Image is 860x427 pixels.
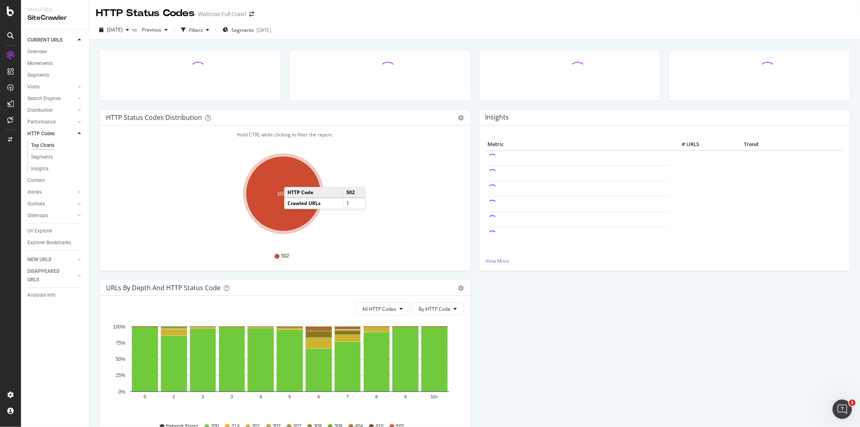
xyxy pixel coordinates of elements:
[346,395,349,400] text: 7
[344,188,365,198] td: 502
[27,211,75,220] a: Sitemaps
[27,94,75,103] a: Search Engines
[27,176,45,185] div: Content
[27,200,45,208] div: Outlinks
[106,113,202,121] div: HTTP Status Codes Distribution
[27,59,83,68] a: Movements
[106,322,460,415] svg: A chart.
[27,130,55,138] div: HTTP Codes
[260,395,262,400] text: 4
[27,176,83,185] a: Content
[27,36,62,44] div: CURRENT URLS
[31,141,83,150] a: Top Charts
[412,302,464,315] button: By HTTP Code
[27,71,49,80] div: Segments
[27,59,53,68] div: Movements
[27,188,75,197] a: Inlinks
[27,48,47,56] div: Overview
[96,23,132,36] button: [DATE]
[277,191,290,197] text: 100%
[27,13,83,23] div: SiteCrawler
[132,26,139,33] span: vs
[27,200,75,208] a: Outlinks
[31,141,54,150] div: Top Charts
[27,291,83,299] a: Analysis Info
[27,106,75,115] a: Distribution
[27,48,83,56] a: Overview
[27,71,83,80] a: Segments
[139,26,161,33] span: Previous
[404,395,407,400] text: 9
[31,165,83,173] a: Insights
[107,26,123,33] span: 2025 Aug. 30th
[119,389,126,395] text: 0%
[485,112,509,123] h4: Insights
[189,27,203,33] div: Filters
[27,255,51,264] div: NEW URLS
[31,153,83,161] a: Segments
[31,153,53,161] div: Segments
[375,395,378,400] text: 8
[458,285,464,291] div: gear
[256,27,271,33] div: [DATE]
[31,165,48,173] div: Insights
[178,23,212,36] button: Filters
[249,11,254,17] div: arrow-right-arrow-left
[849,400,856,406] span: 1
[113,324,125,330] text: 100%
[27,83,75,91] a: Visits
[27,118,75,126] a: Performance
[669,138,701,151] th: # URLS
[486,138,669,151] th: Metric
[198,10,246,18] div: Waitrose Full Crawl
[116,340,125,346] text: 75%
[344,198,365,209] td: 1
[431,395,438,400] text: 10+
[27,255,75,264] a: NEW URLS
[27,118,56,126] div: Performance
[288,395,291,400] text: 5
[27,36,75,44] a: CURRENT URLS
[106,151,460,245] svg: A chart.
[231,395,233,400] text: 3
[27,227,52,235] div: Url Explorer
[27,106,53,115] div: Distribution
[173,395,175,400] text: 1
[362,306,397,312] span: All HTTP Codes
[458,115,464,121] div: gear
[27,239,71,247] div: Explorer Bookmarks
[231,27,254,33] span: Segments
[27,267,75,284] a: DISAPPEARED URLS
[281,253,289,260] span: 502
[27,130,75,138] a: HTTP Codes
[701,138,801,151] th: Trend
[486,257,844,264] a: View More
[116,373,125,379] text: 25%
[285,188,344,198] td: HTTP Code
[27,83,40,91] div: Visits
[139,23,171,36] button: Previous
[833,400,852,419] iframe: Intercom live chat
[202,395,204,400] text: 2
[285,198,344,209] td: Crawled URLs
[27,211,48,220] div: Sitemaps
[27,291,56,299] div: Analysis Info
[144,395,146,400] text: 0
[317,395,320,400] text: 6
[27,239,83,247] a: Explorer Bookmarks
[27,267,68,284] div: DISAPPEARED URLS
[219,23,274,36] button: Segments[DATE]
[106,284,221,292] div: URLs by Depth and HTTP Status Code
[96,6,195,20] div: HTTP Status Codes
[116,356,125,362] text: 50%
[27,227,83,235] a: Url Explorer
[27,6,83,13] div: Analytics
[27,94,61,103] div: Search Engines
[27,188,42,197] div: Inlinks
[356,302,410,315] button: All HTTP Codes
[419,306,451,312] span: By HTTP Code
